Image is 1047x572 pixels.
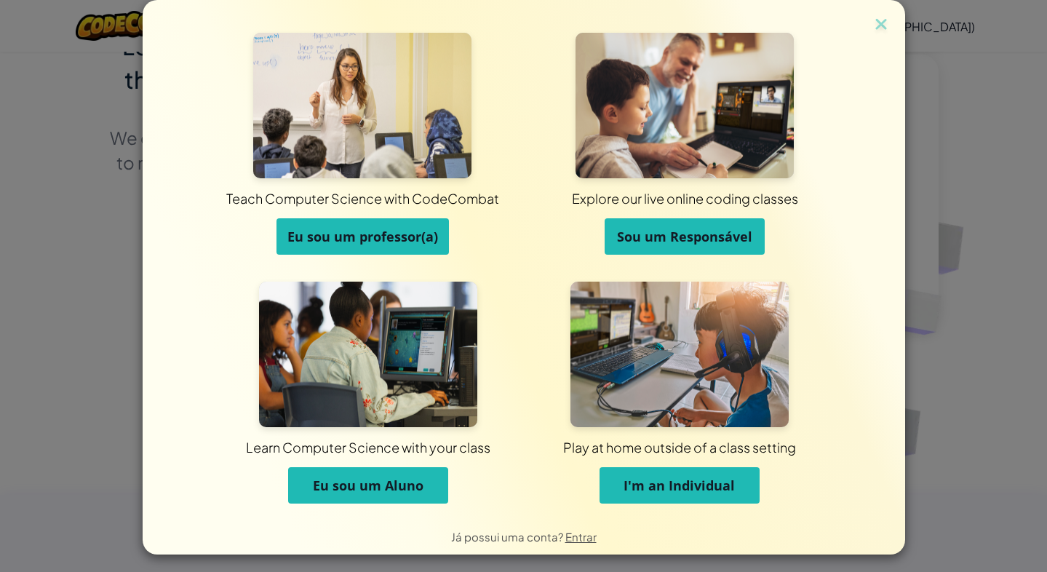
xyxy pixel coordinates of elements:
span: Já possui uma conta? [451,530,565,544]
img: For Educators [253,33,471,178]
button: I'm an Individual [600,467,760,504]
img: For Parents [576,33,794,178]
button: Sou um Responsável [605,218,765,255]
span: I'm an Individual [624,477,735,494]
div: Play at home outside of a class setting [322,438,1038,456]
a: Entrar [565,530,597,544]
button: Eu sou um professor(a) [276,218,449,255]
img: For Students [259,282,477,427]
button: Eu sou um Aluno [288,467,448,504]
span: Sou um Responsável [617,228,752,245]
img: close icon [872,15,891,36]
img: For Individuals [570,282,789,427]
span: Eu sou um Aluno [313,477,423,494]
span: Eu sou um professor(a) [287,228,438,245]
